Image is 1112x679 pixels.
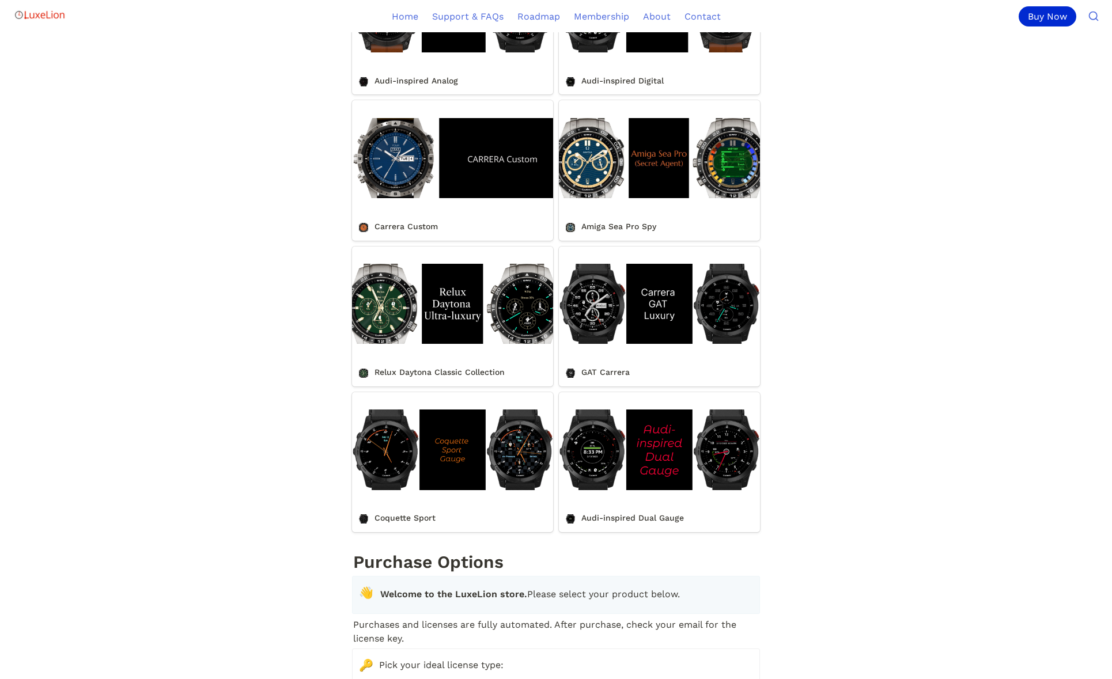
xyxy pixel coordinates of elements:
[352,100,553,240] a: Carrera Custom
[380,589,527,600] strong: Welcome to the LuxeLion store.
[352,392,553,532] a: Coquette Sport
[359,586,373,600] span: 👋
[379,658,750,672] span: Pick your ideal license type:
[352,616,760,647] p: Purchases and licenses are fully automated. After purchase, check your email for the license key.
[559,246,760,386] a: GAT Carrera
[559,392,760,532] a: Audi-inspired Dual Gauge
[1019,6,1081,26] a: Buy Now
[559,100,760,240] a: Amiga Sea Pro Spy
[359,658,373,672] span: 🔑
[1019,6,1076,26] div: Buy Now
[352,549,760,575] h1: Purchase Options
[352,246,553,386] a: Relux Daytona Classic Collection
[379,586,750,604] p: Please select your product below.
[14,3,66,26] img: Logo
